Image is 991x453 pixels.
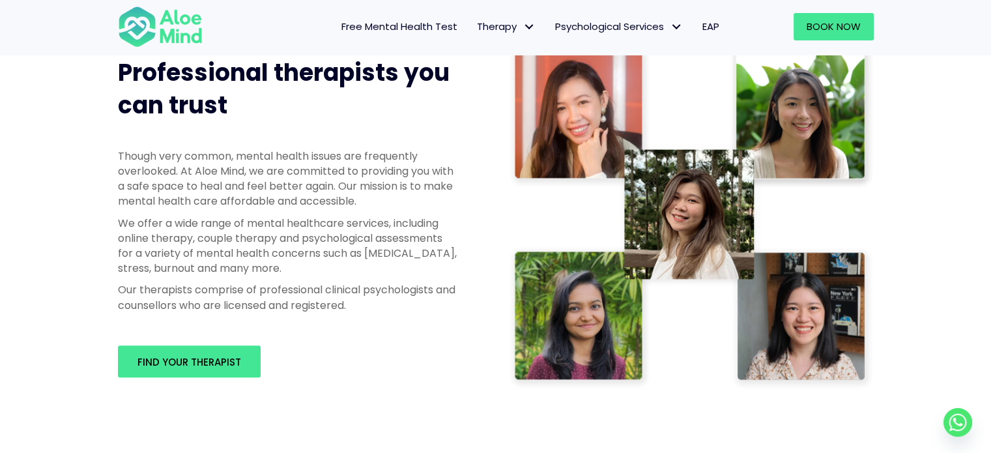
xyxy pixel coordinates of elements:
span: Find your therapist [137,355,241,369]
p: We offer a wide range of mental healthcare services, including online therapy, couple therapy and... [118,216,457,276]
span: Psychological Services: submenu [667,18,686,37]
img: Aloe mind Logo [118,5,203,48]
p: Though very common, mental health issues are frequently overlooked. At Aloe Mind, we are committe... [118,149,457,209]
a: Find your therapist [118,345,261,377]
p: Our therapists comprise of professional clinical psychologists and counsellors who are licensed a... [118,282,457,312]
span: Therapy: submenu [520,18,539,37]
a: Whatsapp [943,408,972,437]
span: Psychological Services [555,20,683,33]
img: Therapist collage [509,44,874,390]
nav: Menu [220,13,729,40]
a: Free Mental Health Test [332,13,467,40]
a: Book Now [794,13,874,40]
a: EAP [693,13,729,40]
span: Book Now [807,20,861,33]
span: EAP [702,20,719,33]
span: Free Mental Health Test [341,20,457,33]
a: TherapyTherapy: submenu [467,13,545,40]
span: Therapy [477,20,536,33]
a: Psychological ServicesPsychological Services: submenu [545,13,693,40]
span: Professional therapists you can trust [118,56,450,122]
